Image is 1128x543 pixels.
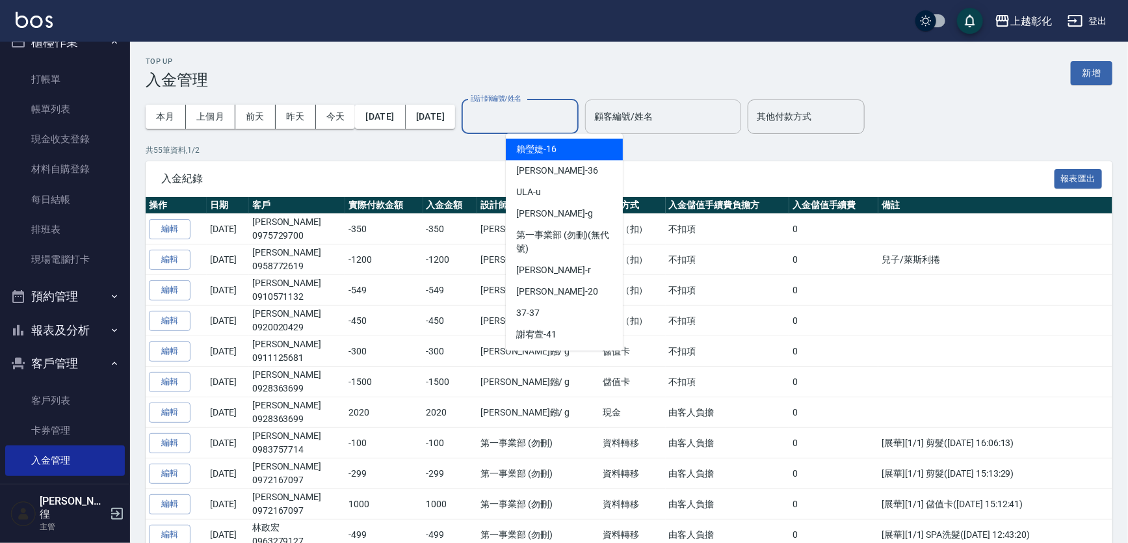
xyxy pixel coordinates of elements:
td: 入金（扣） [599,245,666,275]
td: [DATE] [207,458,249,489]
td: [PERSON_NAME] [249,275,345,306]
td: 資料轉移 [599,428,666,458]
span: [PERSON_NAME] -20 [516,285,598,298]
td: -1200 [345,245,423,275]
th: 入金儲值手續費負擔方 [666,197,790,214]
td: 0 [789,245,878,275]
td: -450 [345,306,423,336]
td: [PERSON_NAME] / Y [477,245,599,275]
td: -549 [423,275,478,306]
td: 0 [789,458,878,489]
td: 兒子/萊斯利捲 [878,245,1112,275]
a: 材料自購登錄 [5,154,125,184]
td: 第一事業部 (勿刪) [477,428,599,458]
img: Logo [16,12,53,28]
td: 0 [789,397,878,428]
td: [PERSON_NAME] [249,458,345,489]
td: 第一事業部 (勿刪) [477,489,599,520]
td: -450 [423,306,478,336]
th: 付款方式 [599,197,666,214]
button: 員工及薪資 [5,481,125,515]
p: 0958772619 [252,259,342,273]
button: [DATE] [406,105,455,129]
a: 帳單列表 [5,94,125,124]
td: -100 [345,428,423,458]
button: 新增 [1071,61,1112,85]
span: 謝宥萱 -41 [516,328,557,341]
a: 每日結帳 [5,185,125,215]
td: [PERSON_NAME] [249,489,345,520]
a: 卡券管理 [5,416,125,445]
td: 儲值卡 [599,367,666,397]
th: 入金金額 [423,197,478,214]
td: 2020 [423,397,478,428]
td: -300 [423,336,478,367]
td: [展華][1/1] 儲值卡([DATE] 15:12:41) [878,489,1112,520]
a: 入金管理 [5,445,125,475]
p: 0911125681 [252,351,342,365]
h5: [PERSON_NAME]徨 [40,495,106,521]
td: 現金 [599,397,666,428]
td: [PERSON_NAME]鏹 / g [477,367,599,397]
td: 0 [789,306,878,336]
th: 設計師 [477,197,599,214]
a: 打帳單 [5,64,125,94]
p: 0928363699 [252,382,342,395]
button: 本月 [146,105,186,129]
td: [PERSON_NAME] [249,428,345,458]
td: -1200 [423,245,478,275]
td: [DATE] [207,489,249,520]
button: 上越彰化 [990,8,1057,34]
th: 備註 [878,197,1112,214]
td: 不扣項 [666,367,790,397]
td: [PERSON_NAME] / Y [477,306,599,336]
span: [PERSON_NAME] -g [516,207,593,220]
th: 入金儲值手續費 [789,197,878,214]
td: -299 [345,458,423,489]
td: [PERSON_NAME]鏹 / g [477,336,599,367]
p: 0983757714 [252,443,342,457]
p: 0920020429 [252,321,342,334]
td: [展華][1/1] 剪髮([DATE] 16:06:13) [878,428,1112,458]
td: [PERSON_NAME] / Y [477,214,599,245]
td: 不扣項 [666,336,790,367]
td: 0 [789,428,878,458]
a: 現場電腦打卡 [5,245,125,274]
span: [PERSON_NAME] -36 [516,164,598,178]
td: [DATE] [207,367,249,397]
p: 0975729700 [252,229,342,243]
button: 編輯 [149,372,190,392]
span: [PERSON_NAME] -r [516,263,591,277]
span: 上越彰化 -99 [516,349,566,363]
td: [PERSON_NAME] [249,245,345,275]
button: 今天 [316,105,356,129]
td: 2020 [345,397,423,428]
p: 0972167097 [252,504,342,518]
td: [PERSON_NAME] [249,214,345,245]
td: 資料轉移 [599,458,666,489]
a: 客戶列表 [5,386,125,416]
td: 由客人負擔 [666,397,790,428]
td: [PERSON_NAME] [249,397,345,428]
td: [DATE] [207,336,249,367]
span: 賴瑩婕 -16 [516,142,557,156]
td: 入金（扣） [599,214,666,245]
td: 入金（扣） [599,306,666,336]
a: 新增 [1071,66,1112,79]
td: 1000 [423,489,478,520]
span: 37 -37 [516,306,540,320]
td: 0 [789,275,878,306]
td: 不扣項 [666,275,790,306]
td: -299 [423,458,478,489]
td: -1500 [423,367,478,397]
button: 編輯 [149,250,190,270]
td: 0 [789,214,878,245]
td: 由客人負擔 [666,458,790,489]
td: -300 [345,336,423,367]
td: [DATE] [207,397,249,428]
td: 0 [789,367,878,397]
button: 昨天 [276,105,316,129]
a: 排班表 [5,215,125,245]
th: 日期 [207,197,249,214]
button: 登出 [1062,9,1112,33]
